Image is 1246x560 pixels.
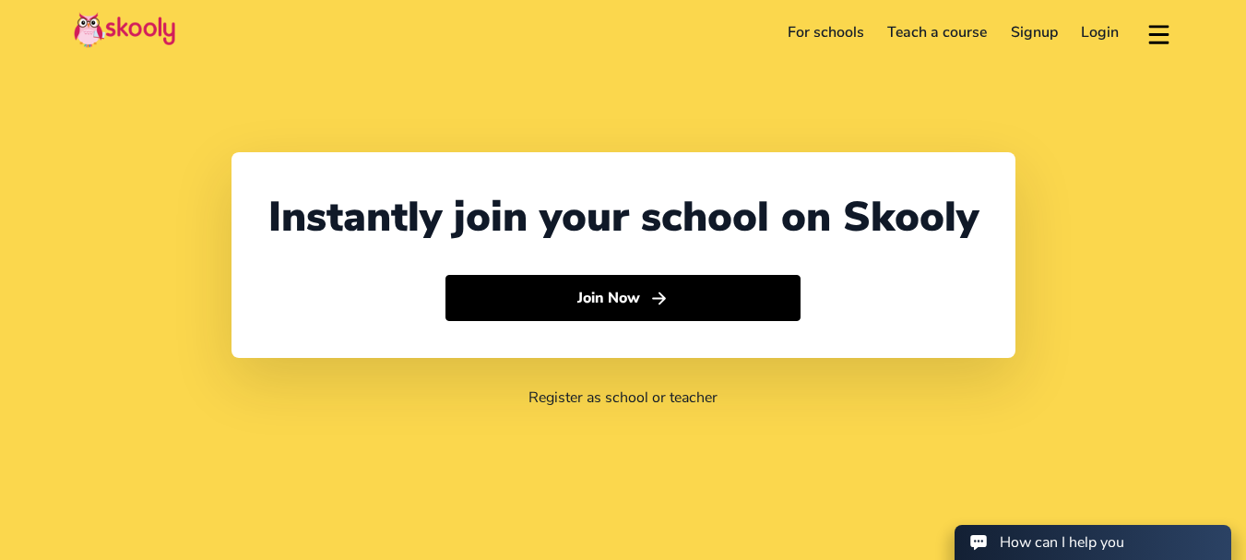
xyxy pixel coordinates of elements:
a: Teach a course [875,18,999,47]
div: Instantly join your school on Skooly [268,189,979,245]
button: menu outline [1145,18,1172,48]
a: For schools [776,18,876,47]
a: Signup [999,18,1070,47]
button: Join Nowarrow forward outline [445,275,801,321]
a: Login [1070,18,1132,47]
img: Skooly [74,12,175,48]
a: Register as school or teacher [528,387,718,408]
ion-icon: arrow forward outline [649,289,669,308]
